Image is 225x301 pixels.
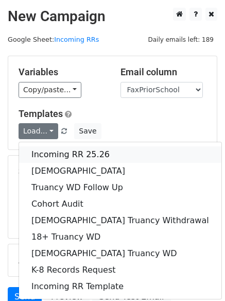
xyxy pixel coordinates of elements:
iframe: Chat Widget [174,252,225,301]
a: Incoming RR Template [19,278,221,295]
a: Truancy WD Follow Up [19,179,221,196]
a: [DEMOGRAPHIC_DATA] Truancy WD [19,245,221,262]
a: [DEMOGRAPHIC_DATA] [19,163,221,179]
a: Incoming RR 25.26 [19,146,221,163]
small: Google Sheet: [8,36,99,43]
a: Cohort Audit [19,196,221,212]
a: Load... [19,123,58,139]
span: Daily emails left: 189 [144,34,217,45]
h5: Variables [19,66,105,78]
a: Copy/paste... [19,82,81,98]
button: Save [74,123,101,139]
a: Templates [19,108,63,119]
a: Daily emails left: 189 [144,36,217,43]
a: K-8 Records Request [19,262,221,278]
a: 18+ Truancy WD [19,229,221,245]
a: [DEMOGRAPHIC_DATA] Truancy Withdrawal [19,212,221,229]
a: Incoming RRs [54,36,99,43]
h2: New Campaign [8,8,217,25]
h5: Email column [120,66,207,78]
